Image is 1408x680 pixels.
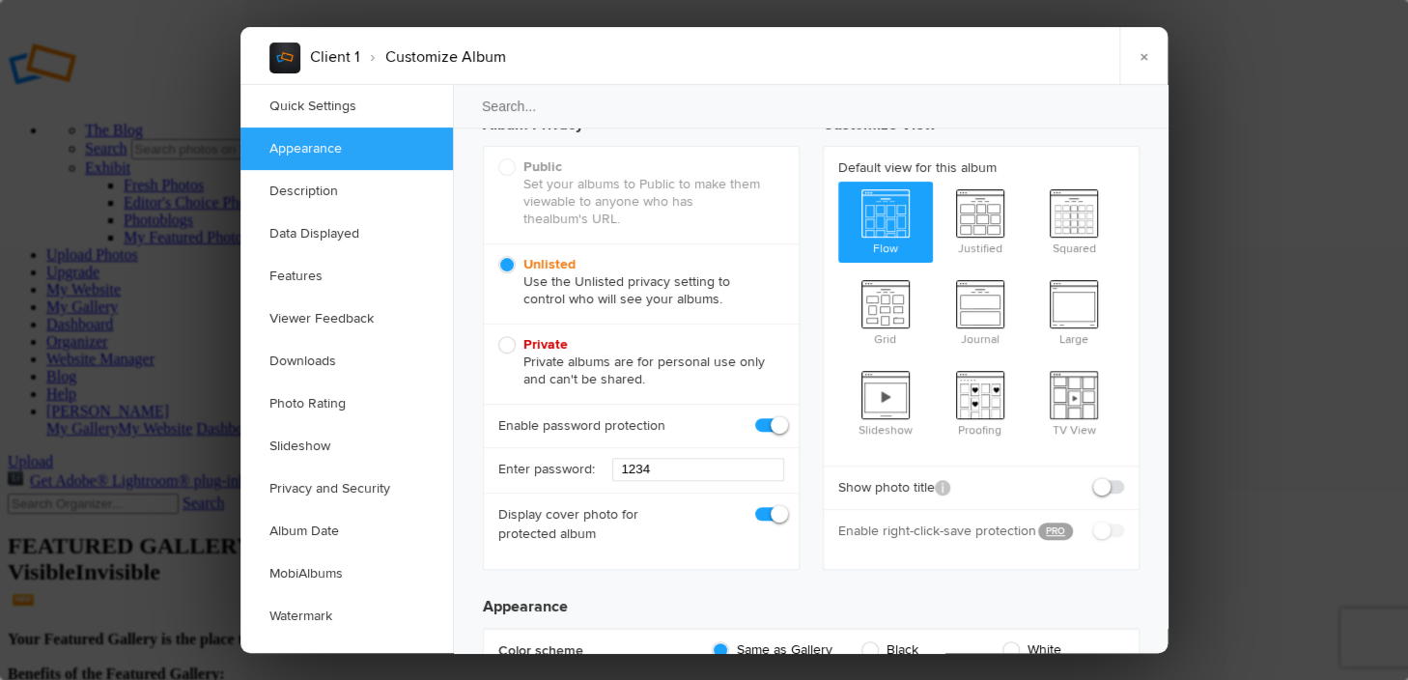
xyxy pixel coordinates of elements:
[523,256,576,272] b: Unlisted
[240,212,453,255] a: Data Displayed
[240,467,453,510] a: Privacy and Security
[933,182,1028,259] span: Justified
[498,505,684,544] b: Display cover photo for protected album
[240,425,453,467] a: Slideshow
[483,580,1140,618] h3: Appearance
[1027,272,1121,350] span: Large
[359,41,506,73] li: Customize Album
[838,182,933,259] span: Flow
[484,147,799,243] div: Can't set this sub-album as “Public” when the parent album is not “Public”
[310,41,359,73] li: Client 1
[498,416,665,436] b: Enable password protection
[240,382,453,425] a: Photo Rating
[1002,641,1114,659] span: White
[838,522,1024,541] b: Enable right-click-save protection
[1119,27,1168,85] a: ×
[240,85,453,127] a: Quick Settings
[838,272,933,350] span: Grid
[1038,523,1073,540] a: PRO
[712,641,832,659] span: Same as Gallery
[240,297,453,340] a: Viewer Feedback
[523,336,568,353] b: Private
[861,641,973,659] span: Black
[838,478,950,497] b: Show photo title
[838,158,1124,178] b: Default view for this album
[838,363,933,440] span: Slideshow
[452,84,1170,128] input: Search...
[240,255,453,297] a: Features
[269,42,300,73] img: album_sample.webp
[1027,363,1121,440] span: TV View
[240,340,453,382] a: Downloads
[240,170,453,212] a: Description
[498,460,595,479] b: Enter password:
[240,552,453,595] a: MobiAlbums
[498,641,691,661] b: Color scheme
[933,363,1028,440] span: Proofing
[240,127,453,170] a: Appearance
[240,595,453,637] a: Watermark
[498,336,774,388] span: Private albums are for personal use only and can't be shared.
[240,510,453,552] a: Album Date
[933,272,1028,350] span: Journal
[1027,182,1121,259] span: Squared
[498,256,774,308] span: Use the Unlisted privacy setting to control who will see your albums.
